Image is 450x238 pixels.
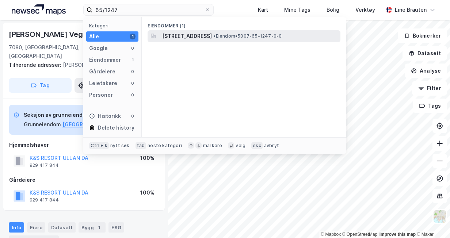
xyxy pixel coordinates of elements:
div: 0 [130,69,136,74]
div: Historikk [89,112,121,120]
div: Leietakere [89,79,117,88]
div: Verktøy [355,5,375,14]
button: Analyse [405,64,447,78]
div: 929 417 844 [30,162,59,168]
div: markere [203,143,222,149]
div: Ctrl + k [89,142,109,149]
div: Alle [89,32,99,41]
span: [STREET_ADDRESS] [162,32,212,41]
div: Kategori [89,23,138,28]
div: neste kategori [148,143,182,149]
div: Gårdeiere [89,67,115,76]
div: esc [251,142,263,149]
div: ESG [108,222,124,233]
div: avbryt [264,143,279,149]
div: Kontrollprogram for chat [413,203,450,238]
div: [PERSON_NAME] Veg 3 [9,28,91,40]
div: Eiere [27,222,45,233]
div: 1 [130,57,136,63]
div: 0 [130,92,136,98]
div: 100% [140,188,155,197]
div: 7080, [GEOGRAPHIC_DATA], [GEOGRAPHIC_DATA] [9,43,98,61]
div: 1 [130,34,136,39]
span: Eiendom • 5007-65-1247-0-0 [213,33,282,39]
div: Gårdeiere [9,176,159,184]
div: Eiendommer (1) [142,17,346,30]
div: tab [136,142,146,149]
button: Tag [9,78,72,93]
div: Datasett [48,222,76,233]
div: 0 [130,80,136,86]
div: Bolig [327,5,339,14]
div: velg [236,143,245,149]
button: [GEOGRAPHIC_DATA], 198/5 [62,120,134,129]
div: Eiendommer [89,55,121,64]
div: Seksjon av grunneiendom [24,111,134,119]
button: Filter [412,81,447,96]
input: Søk på adresse, matrikkel, gårdeiere, leietakere eller personer [92,4,204,15]
div: 929 417 844 [30,197,59,203]
a: OpenStreetMap [342,232,378,237]
div: [PERSON_NAME] Veg 1 [9,61,153,69]
div: 1 [95,224,103,231]
div: Line Brauten [395,5,427,14]
iframe: Chat Widget [413,203,450,238]
div: Info [9,222,24,233]
div: Bygg [79,222,106,233]
span: Tilhørende adresser: [9,62,63,68]
div: Personer [89,91,113,99]
div: Delete history [98,123,134,132]
div: 100% [140,154,155,162]
div: Kart [258,5,268,14]
div: Google [89,44,108,53]
div: Mine Tags [284,5,310,14]
span: • [213,33,216,39]
div: Hjemmelshaver [9,141,159,149]
a: Mapbox [321,232,341,237]
img: logo.a4113a55bc3d86da70a041830d287a7e.svg [12,4,66,15]
button: Bokmerker [398,28,447,43]
div: 0 [130,45,136,51]
a: Improve this map [380,232,416,237]
button: Datasett [403,46,447,61]
div: nytt søk [110,143,130,149]
div: 0 [130,113,136,119]
button: Tags [413,99,447,113]
div: Grunneiendom [24,120,61,129]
